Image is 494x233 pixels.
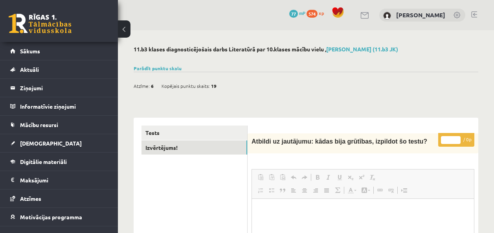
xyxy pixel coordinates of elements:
[20,158,67,165] span: Digitālie materiāli
[310,185,321,195] a: Align Right
[134,65,182,71] a: Parādīt punktu skalu
[299,10,305,16] span: mP
[10,42,108,60] a: Sākums
[10,171,108,189] a: Maksājumi
[277,185,288,195] a: Block Quote
[359,185,373,195] a: Background Color
[10,153,108,171] a: Digitālie materiāli
[9,14,72,33] a: Rīgas 1. Tālmācības vidusskola
[332,185,343,195] a: Math
[134,46,478,53] h2: 11.b3 klases diagnosticējošais darbs Literatūrā par 10.klases mācību vielu ,
[288,185,299,195] a: Align Left
[299,172,310,182] a: Redo (Ctrl+Y)
[211,80,217,92] span: 19
[255,185,266,195] a: Insert/Remove Numbered List
[307,10,318,18] span: 574
[20,66,39,73] span: Aktuāli
[20,195,41,202] span: Atzīmes
[20,97,108,115] legend: Informatīvie ziņojumi
[321,185,332,195] a: Justify
[289,10,305,16] a: 77 mP
[323,172,334,182] a: Italic (Ctrl+I)
[334,172,345,182] a: Underline (Ctrl+U)
[383,12,391,20] img: Irēna Staģe
[367,172,378,182] a: Remove Format
[345,172,356,182] a: Subscript
[10,97,108,115] a: Informatīvie ziņojumi
[345,185,359,195] a: Text Color
[20,121,58,128] span: Mācību resursi
[312,172,323,182] a: Bold (Ctrl+B)
[141,140,247,155] a: Izvērtējums!
[10,208,108,226] a: Motivācijas programma
[266,185,277,195] a: Insert/Remove Bulleted List
[252,138,427,145] span: Atbildi uz jautājumu: kādas bija grūtības, izpildot šo testu?
[288,172,299,182] a: Undo (Ctrl+Z)
[10,79,108,97] a: Ziņojumi
[151,80,154,92] span: 6
[20,140,82,147] span: [DEMOGRAPHIC_DATA]
[326,46,398,53] a: [PERSON_NAME] (11.b3 JK)
[386,185,397,195] a: Unlink
[266,172,277,182] a: Paste as plain text (Ctrl+Shift+V)
[20,213,82,220] span: Motivācijas programma
[319,10,324,16] span: xp
[277,172,288,182] a: Paste from Word
[162,80,210,92] span: Kopējais punktu skaits:
[20,79,108,97] legend: Ziņojumi
[10,189,108,208] a: Atzīmes
[307,10,328,16] a: 574 xp
[255,172,266,182] a: Paste (Ctrl+V)
[375,185,386,195] a: Link (Ctrl+K)
[399,185,410,195] a: Insert Page Break for Printing
[141,126,247,140] a: Tests
[289,10,298,18] span: 77
[396,11,445,19] a: [PERSON_NAME]
[10,116,108,134] a: Mācību resursi
[134,80,150,92] span: Atzīme:
[438,133,474,147] p: / 0p
[20,171,108,189] legend: Maksājumi
[356,172,367,182] a: Superscript
[299,185,310,195] a: Center
[10,134,108,152] a: [DEMOGRAPHIC_DATA]
[10,60,108,78] a: Aktuāli
[20,47,40,55] span: Sākums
